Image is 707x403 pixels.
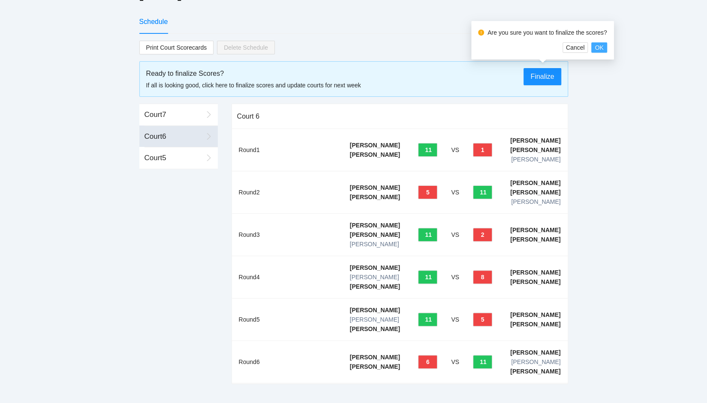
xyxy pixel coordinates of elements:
[144,152,203,164] div: Court 5
[487,28,607,37] div: Are you sure you want to finalize the scores?
[146,41,207,54] span: Print Court Scorecards
[232,171,343,214] td: Round 2
[473,185,492,199] button: 11
[510,349,560,356] b: [PERSON_NAME]
[350,241,399,248] span: [PERSON_NAME]
[350,194,400,200] b: [PERSON_NAME]
[473,143,492,157] button: 1
[418,313,437,326] button: 11
[510,269,560,276] b: [PERSON_NAME]
[510,321,560,328] b: [PERSON_NAME]
[418,228,437,242] button: 11
[444,129,466,171] td: VS
[444,171,466,214] td: VS
[350,363,400,370] b: [PERSON_NAME]
[350,264,400,271] b: [PERSON_NAME]
[510,189,560,196] b: [PERSON_NAME]
[146,68,520,79] div: Ready to finalize Scores?
[139,41,214,54] a: Print Court Scorecards
[473,313,492,326] button: 5
[510,311,560,318] b: [PERSON_NAME]
[232,341,343,383] td: Round 6
[350,354,400,361] b: [PERSON_NAME]
[350,231,400,238] b: [PERSON_NAME]
[350,283,400,290] b: [PERSON_NAME]
[350,222,400,229] b: [PERSON_NAME]
[237,104,563,128] div: Court 6
[350,184,400,191] b: [PERSON_NAME]
[510,368,560,375] b: [PERSON_NAME]
[350,307,400,313] b: [PERSON_NAME]
[232,256,343,299] td: Round 4
[144,131,203,142] div: Court 6
[444,256,466,299] td: VS
[350,142,400,149] b: [PERSON_NAME]
[510,227,560,233] b: [PERSON_NAME]
[511,358,560,365] span: [PERSON_NAME]
[510,146,560,153] b: [PERSON_NAME]
[418,355,437,369] button: 6
[418,143,437,157] button: 11
[510,179,560,186] b: [PERSON_NAME]
[350,316,399,323] span: [PERSON_NAME]
[350,325,400,332] b: [PERSON_NAME]
[418,270,437,284] button: 11
[232,299,343,341] td: Round 5
[444,214,466,256] td: VS
[350,274,399,281] span: [PERSON_NAME]
[146,81,520,90] div: If all is looking good, click here to finalize scores and update courts for next week
[563,42,588,53] button: Cancel
[566,43,585,52] span: Cancel
[473,355,492,369] button: 11
[232,129,343,171] td: Round 1
[595,43,603,52] span: OK
[418,185,437,199] button: 5
[139,16,168,27] div: Schedule
[510,236,560,243] b: [PERSON_NAME]
[511,198,560,205] span: [PERSON_NAME]
[444,299,466,341] td: VS
[478,30,484,36] span: exclamation-circle
[510,278,560,285] b: [PERSON_NAME]
[444,341,466,383] td: VS
[530,71,554,82] span: Finalize
[510,137,560,144] b: [PERSON_NAME]
[511,156,560,163] span: [PERSON_NAME]
[232,214,343,256] td: Round 3
[350,151,400,158] b: [PERSON_NAME]
[473,270,492,284] button: 8
[591,42,607,53] button: OK
[523,68,561,85] button: Finalize
[144,109,203,120] div: Court 7
[473,228,492,242] button: 2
